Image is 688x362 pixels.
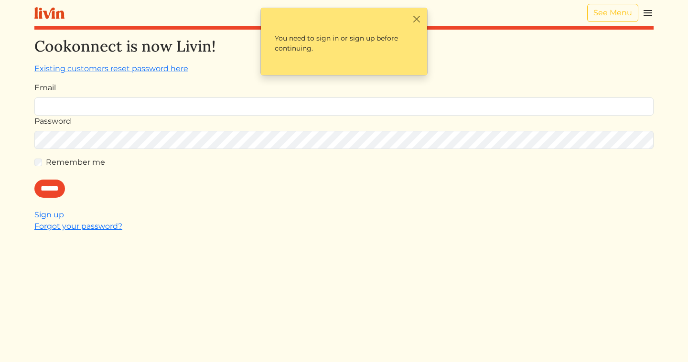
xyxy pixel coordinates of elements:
img: menu_hamburger-cb6d353cf0ecd9f46ceae1c99ecbeb4a00e71ca567a856bd81f57e9d8c17bb26.svg [642,7,654,19]
label: Password [34,116,71,127]
a: Existing customers reset password here [34,64,188,73]
label: Remember me [46,157,105,168]
a: Forgot your password? [34,222,122,231]
a: Sign up [34,210,64,219]
h2: Cookonnect is now Livin! [34,37,654,55]
label: Email [34,82,56,94]
button: Close [411,14,421,24]
a: See Menu [587,4,638,22]
img: livin-logo-a0d97d1a881af30f6274990eb6222085a2533c92bbd1e4f22c21b4f0d0e3210c.svg [34,7,64,19]
p: You need to sign in or sign up before continuing. [267,25,421,62]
